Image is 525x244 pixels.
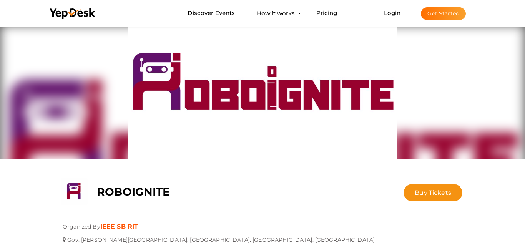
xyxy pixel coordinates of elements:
[415,189,451,196] span: Buy Tickets
[421,7,466,20] button: Get Started
[188,6,235,20] a: Discover Events
[316,6,337,20] a: Pricing
[404,184,462,201] button: Buy Tickets
[384,9,401,17] a: Login
[67,231,375,243] span: Gov. [PERSON_NAME][GEOGRAPHIC_DATA], [GEOGRAPHIC_DATA], [GEOGRAPHIC_DATA], [GEOGRAPHIC_DATA]
[128,25,397,159] img: A5443PDH_normal.png
[61,178,88,205] img: RSPMBPJE_small.png
[254,6,297,20] button: How it works
[63,217,100,230] span: Organized By
[97,185,170,198] b: ROBOIGNITE
[100,223,138,230] a: IEEE SB RIT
